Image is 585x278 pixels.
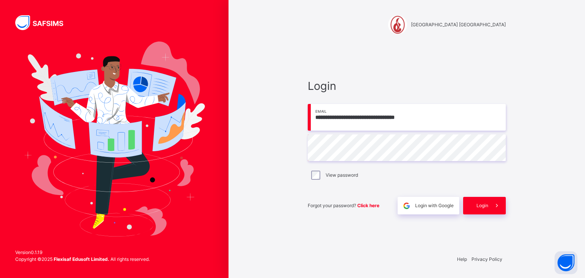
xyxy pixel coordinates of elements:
[326,172,358,179] label: View password
[15,15,72,30] img: SAFSIMS Logo
[457,256,467,262] a: Help
[54,256,109,262] strong: Flexisaf Edusoft Limited.
[24,42,205,236] img: Hero Image
[15,256,150,262] span: Copyright © 2025 All rights reserved.
[15,249,150,256] span: Version 0.1.19
[308,78,506,94] span: Login
[357,203,379,208] a: Click here
[476,202,488,209] span: Login
[411,21,506,28] span: [GEOGRAPHIC_DATA] [GEOGRAPHIC_DATA]
[472,256,502,262] a: Privacy Policy
[402,201,411,210] img: google.396cfc9801f0270233282035f929180a.svg
[308,203,379,208] span: Forgot your password?
[415,202,454,209] span: Login with Google
[555,251,577,274] button: Open asap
